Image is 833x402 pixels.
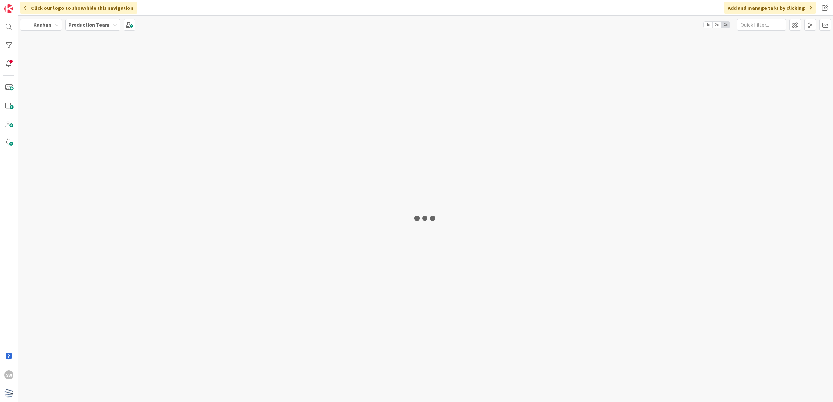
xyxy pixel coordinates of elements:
[4,4,13,13] img: Visit kanbanzone.com
[737,19,786,31] input: Quick Filter...
[4,370,13,379] div: SW
[4,389,13,398] img: avatar
[20,2,137,14] div: Click our logo to show/hide this navigation
[704,22,712,28] span: 1x
[724,2,816,14] div: Add and manage tabs by clicking
[712,22,721,28] span: 2x
[68,22,109,28] b: Production Team
[721,22,730,28] span: 3x
[33,21,51,29] span: Kanban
